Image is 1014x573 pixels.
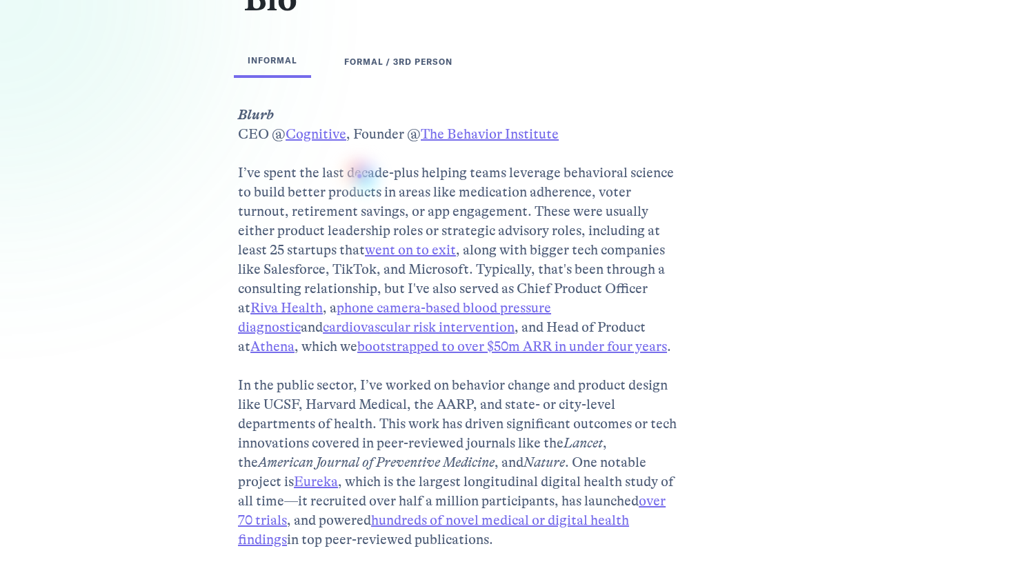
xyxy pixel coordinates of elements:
em: American Journal of Preventive Medicine [258,454,495,470]
a: went on to exit [365,242,456,258]
em: Nature [524,454,565,470]
a: The Behavior Institute‍ [421,126,559,142]
div: INFORMAL [248,53,297,67]
em: Blurb [238,105,679,125]
a: Riva Health [250,300,323,316]
a: Cognitive [286,126,346,142]
a: Athena [250,339,295,354]
a: hundreds of novel medical or digital health findings [238,512,629,547]
a: cardiovascular risk intervention [323,319,515,335]
a: bootstrapped to over $50m ARR in under four years [357,339,667,354]
a: phone camera-based blood pressure diagnostic [238,300,551,335]
div: FORMAL / 3rd PERSON [344,54,453,68]
em: Lancet [564,435,603,451]
a: over 70 trials [238,493,666,528]
a: Eureka [294,474,338,490]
